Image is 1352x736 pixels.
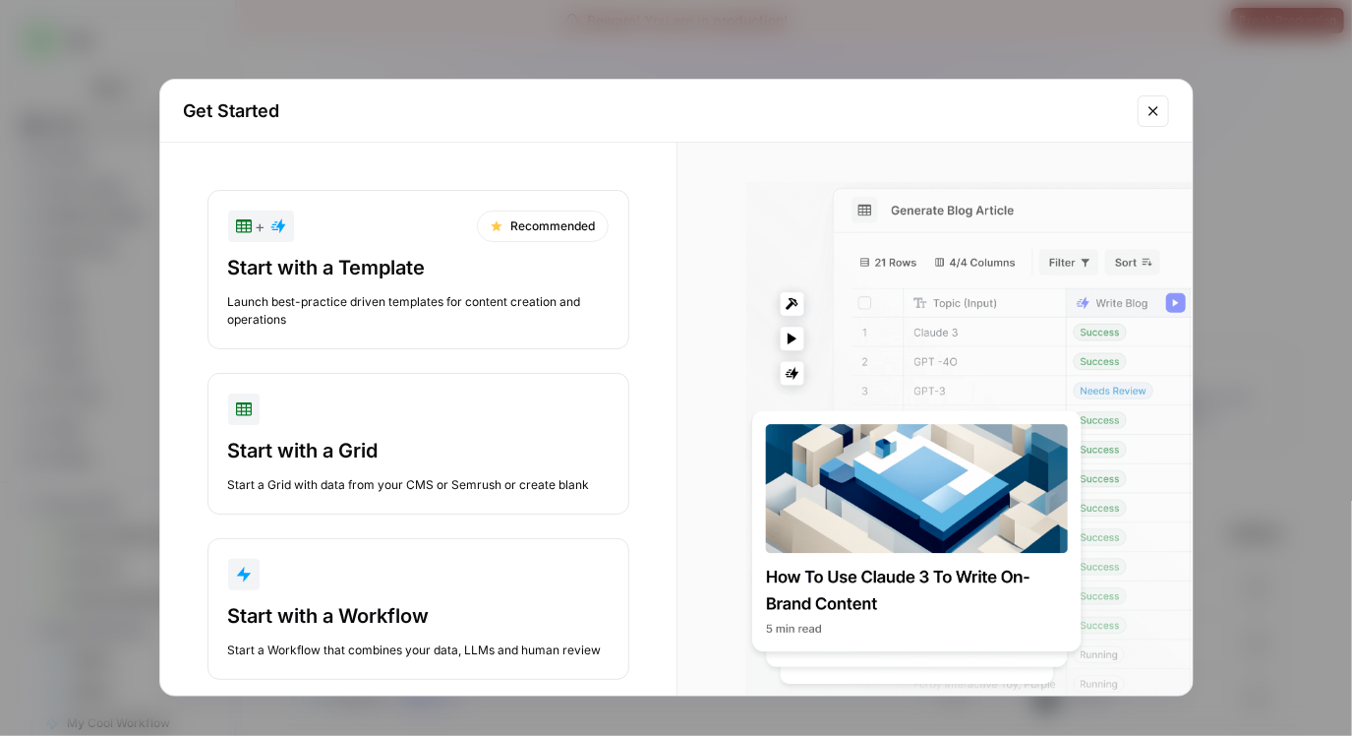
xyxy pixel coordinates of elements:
button: Start with a WorkflowStart a Workflow that combines your data, LLMs and human review [207,538,629,680]
div: Start with a Template [228,254,609,281]
button: Start with a GridStart a Grid with data from your CMS or Semrush or create blank [207,373,629,515]
h2: Get Started [184,97,1126,125]
div: + [236,215,286,238]
div: Launch best-practice driven templates for content creation and operations [228,293,609,329]
div: Recommended [477,211,609,242]
div: Start with a Grid [228,437,609,464]
div: Start a Workflow that combines your data, LLMs and human review [228,642,609,659]
button: Close modal [1138,95,1169,127]
button: +RecommendedStart with a TemplateLaunch best-practice driven templates for content creation and o... [207,190,629,349]
div: Start a Grid with data from your CMS or Semrush or create blank [228,476,609,494]
div: Start with a Workflow [228,602,609,630]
